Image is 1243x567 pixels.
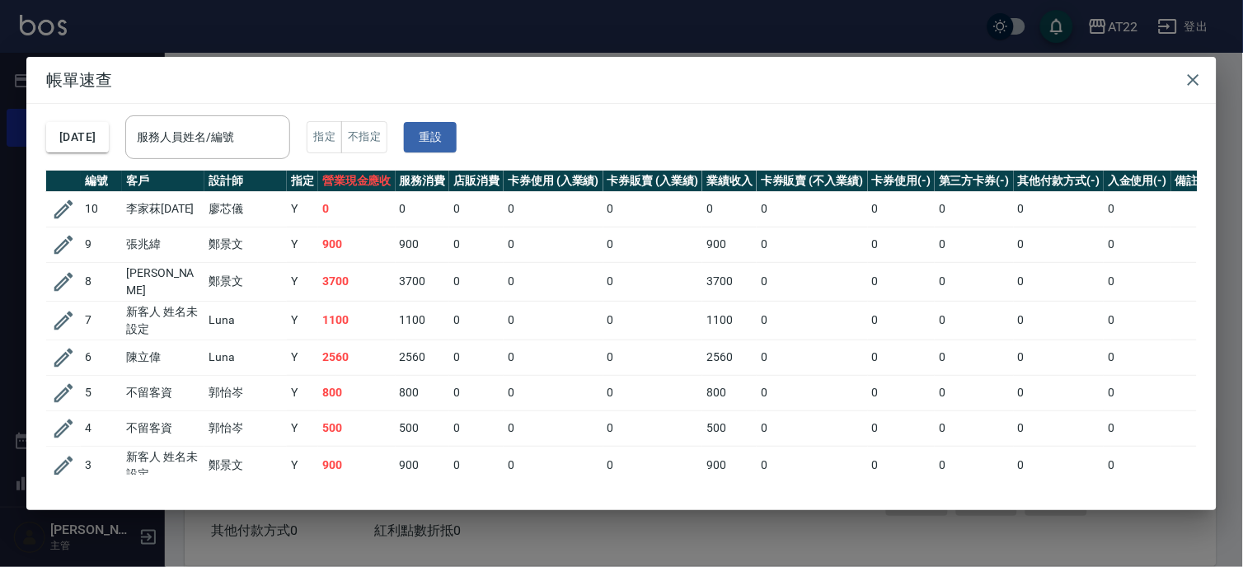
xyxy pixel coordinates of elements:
[81,340,122,375] td: 6
[449,262,504,301] td: 0
[603,227,703,262] td: 0
[396,191,450,227] td: 0
[504,191,603,227] td: 0
[702,191,757,227] td: 0
[1014,227,1105,262] td: 0
[702,375,757,410] td: 800
[935,171,1014,192] th: 第三方卡券(-)
[81,191,122,227] td: 10
[204,301,287,340] td: Luna
[702,227,757,262] td: 900
[868,262,936,301] td: 0
[81,375,122,410] td: 5
[122,340,204,375] td: 陳立偉
[204,410,287,446] td: 郭怡岑
[449,171,504,192] th: 店販消費
[1104,340,1171,375] td: 0
[603,262,703,301] td: 0
[868,301,936,340] td: 0
[204,340,287,375] td: Luna
[757,340,867,375] td: 0
[1014,410,1105,446] td: 0
[26,57,1217,103] h2: 帳單速查
[449,410,504,446] td: 0
[757,375,867,410] td: 0
[204,171,287,192] th: 設計師
[603,410,703,446] td: 0
[122,191,204,227] td: 李家菻[DATE]
[81,262,122,301] td: 8
[449,227,504,262] td: 0
[757,191,867,227] td: 0
[504,171,603,192] th: 卡券使用 (入業績)
[449,301,504,340] td: 0
[122,301,204,340] td: 新客人 姓名未設定
[318,446,396,485] td: 900
[46,122,109,152] button: [DATE]
[318,301,396,340] td: 1100
[868,446,936,485] td: 0
[1104,191,1171,227] td: 0
[396,375,450,410] td: 800
[318,410,396,446] td: 500
[868,340,936,375] td: 0
[122,410,204,446] td: 不留客資
[1014,191,1105,227] td: 0
[1104,375,1171,410] td: 0
[757,171,867,192] th: 卡券販賣 (不入業績)
[122,227,204,262] td: 張兆緯
[287,410,318,446] td: Y
[122,446,204,485] td: 新客人 姓名未設定
[504,340,603,375] td: 0
[603,301,703,340] td: 0
[1171,171,1203,192] th: 備註
[702,446,757,485] td: 900
[868,171,936,192] th: 卡券使用(-)
[1014,340,1105,375] td: 0
[757,446,867,485] td: 0
[122,375,204,410] td: 不留客資
[318,375,396,410] td: 800
[504,410,603,446] td: 0
[757,410,867,446] td: 0
[81,446,122,485] td: 3
[287,301,318,340] td: Y
[287,446,318,485] td: Y
[1014,375,1105,410] td: 0
[504,446,603,485] td: 0
[702,262,757,301] td: 3700
[307,121,342,153] button: 指定
[204,191,287,227] td: 廖芯儀
[603,446,703,485] td: 0
[396,262,450,301] td: 3700
[603,340,703,375] td: 0
[396,340,450,375] td: 2560
[504,301,603,340] td: 0
[81,410,122,446] td: 4
[504,227,603,262] td: 0
[318,340,396,375] td: 2560
[935,446,1014,485] td: 0
[449,375,504,410] td: 0
[122,262,204,301] td: [PERSON_NAME]
[603,171,703,192] th: 卡券販賣 (入業績)
[204,375,287,410] td: 郭怡岑
[122,171,204,192] th: 客戶
[204,262,287,301] td: 鄭景文
[318,191,396,227] td: 0
[504,262,603,301] td: 0
[1014,171,1105,192] th: 其他付款方式(-)
[449,191,504,227] td: 0
[1104,171,1171,192] th: 入金使用(-)
[603,191,703,227] td: 0
[1104,446,1171,485] td: 0
[81,171,122,192] th: 編號
[935,375,1014,410] td: 0
[396,410,450,446] td: 500
[287,375,318,410] td: Y
[1104,410,1171,446] td: 0
[81,227,122,262] td: 9
[81,301,122,340] td: 7
[868,227,936,262] td: 0
[1014,446,1105,485] td: 0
